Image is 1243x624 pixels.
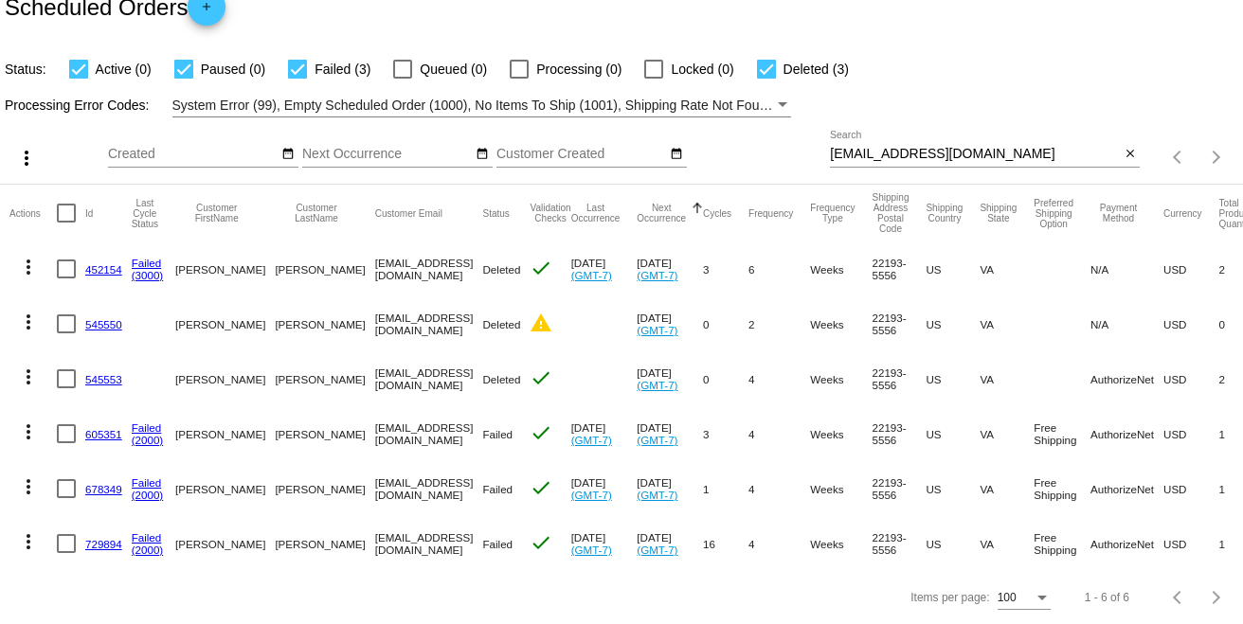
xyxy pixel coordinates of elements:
input: Next Occurrence [302,147,473,162]
mat-icon: date_range [281,147,295,162]
mat-cell: USD [1163,296,1219,351]
a: (GMT-7) [571,269,612,281]
mat-cell: [PERSON_NAME] [175,516,275,571]
mat-cell: [PERSON_NAME] [275,406,374,461]
a: 545553 [85,373,122,385]
mat-cell: [PERSON_NAME] [275,241,374,296]
mat-icon: more_vert [17,420,40,443]
mat-select: Filter by Processing Error Codes [172,94,792,117]
button: Change sorting for PreferredShippingOption [1034,198,1073,229]
span: Deleted (3) [784,58,849,80]
a: (GMT-7) [637,434,677,446]
mat-cell: US [926,351,980,406]
mat-cell: [PERSON_NAME] [175,296,275,351]
span: 100 [998,591,1017,604]
mat-icon: check [530,476,552,499]
mat-cell: Weeks [810,351,872,406]
mat-icon: more_vert [15,147,38,169]
mat-cell: [DATE] [571,461,638,516]
button: Change sorting for ShippingState [980,203,1017,223]
button: Change sorting for NextOccurrenceUtc [637,203,686,223]
mat-cell: [DATE] [637,296,703,351]
mat-cell: VA [980,296,1034,351]
mat-icon: check [530,257,552,279]
a: (3000) [132,269,164,281]
mat-cell: Weeks [810,241,872,296]
mat-icon: check [530,421,552,444]
div: 1 - 6 of 6 [1085,591,1129,604]
mat-icon: more_vert [17,365,40,388]
mat-cell: VA [980,241,1034,296]
mat-cell: [EMAIL_ADDRESS][DOMAIN_NAME] [375,351,483,406]
mat-cell: Free Shipping [1034,516,1090,571]
button: Change sorting for LastOccurrenceUtc [571,203,621,223]
mat-cell: 2 [748,296,810,351]
mat-cell: US [926,516,980,571]
span: Processing (0) [536,58,621,80]
mat-cell: [PERSON_NAME] [275,296,374,351]
mat-cell: 22193-5556 [873,296,927,351]
button: Change sorting for Cycles [703,207,731,219]
a: 729894 [85,538,122,550]
mat-cell: VA [980,461,1034,516]
a: (GMT-7) [637,544,677,556]
span: Processing Error Codes: [5,98,150,113]
mat-cell: 0 [703,351,748,406]
button: Change sorting for Status [482,207,509,219]
mat-cell: VA [980,516,1034,571]
span: Failed (3) [315,58,370,80]
mat-cell: 22193-5556 [873,351,927,406]
mat-cell: Free Shipping [1034,461,1090,516]
mat-cell: 4 [748,351,810,406]
mat-cell: N/A [1090,296,1163,351]
mat-cell: 22193-5556 [873,461,927,516]
mat-cell: Free Shipping [1034,406,1090,461]
span: Failed [482,538,513,550]
mat-cell: 4 [748,516,810,571]
mat-cell: AuthorizeNet [1090,516,1163,571]
a: Failed [132,421,162,434]
mat-cell: [EMAIL_ADDRESS][DOMAIN_NAME] [375,461,483,516]
mat-cell: US [926,296,980,351]
mat-cell: 4 [748,406,810,461]
mat-cell: 3 [703,406,748,461]
mat-header-cell: Validation Checks [530,185,570,241]
mat-cell: [EMAIL_ADDRESS][DOMAIN_NAME] [375,516,483,571]
a: (GMT-7) [571,544,612,556]
mat-cell: 22193-5556 [873,516,927,571]
mat-cell: [DATE] [571,241,638,296]
mat-cell: [DATE] [637,241,703,296]
span: Failed [482,483,513,495]
mat-icon: warning [530,312,552,334]
mat-cell: USD [1163,461,1219,516]
mat-cell: [DATE] [571,516,638,571]
span: Paused (0) [201,58,265,80]
mat-cell: 16 [703,516,748,571]
mat-select: Items per page: [998,592,1051,605]
mat-cell: [DATE] [637,406,703,461]
a: 452154 [85,263,122,276]
a: (GMT-7) [637,324,677,336]
a: (GMT-7) [637,489,677,501]
button: Previous page [1160,579,1198,616]
mat-cell: AuthorizeNet [1090,406,1163,461]
mat-icon: date_range [670,147,683,162]
mat-cell: 22193-5556 [873,406,927,461]
mat-cell: [PERSON_NAME] [275,461,374,516]
button: Change sorting for CurrencyIso [1163,207,1202,219]
a: Failed [132,257,162,269]
mat-cell: US [926,241,980,296]
mat-cell: VA [980,351,1034,406]
mat-cell: USD [1163,516,1219,571]
mat-cell: Weeks [810,296,872,351]
mat-cell: US [926,406,980,461]
mat-cell: 6 [748,241,810,296]
a: 545550 [85,318,122,330]
mat-cell: Weeks [810,406,872,461]
span: Failed [482,428,513,440]
mat-cell: Weeks [810,461,872,516]
a: Failed [132,476,162,489]
mat-icon: more_vert [17,475,40,498]
span: Status: [5,62,46,77]
mat-cell: [PERSON_NAME] [175,241,275,296]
